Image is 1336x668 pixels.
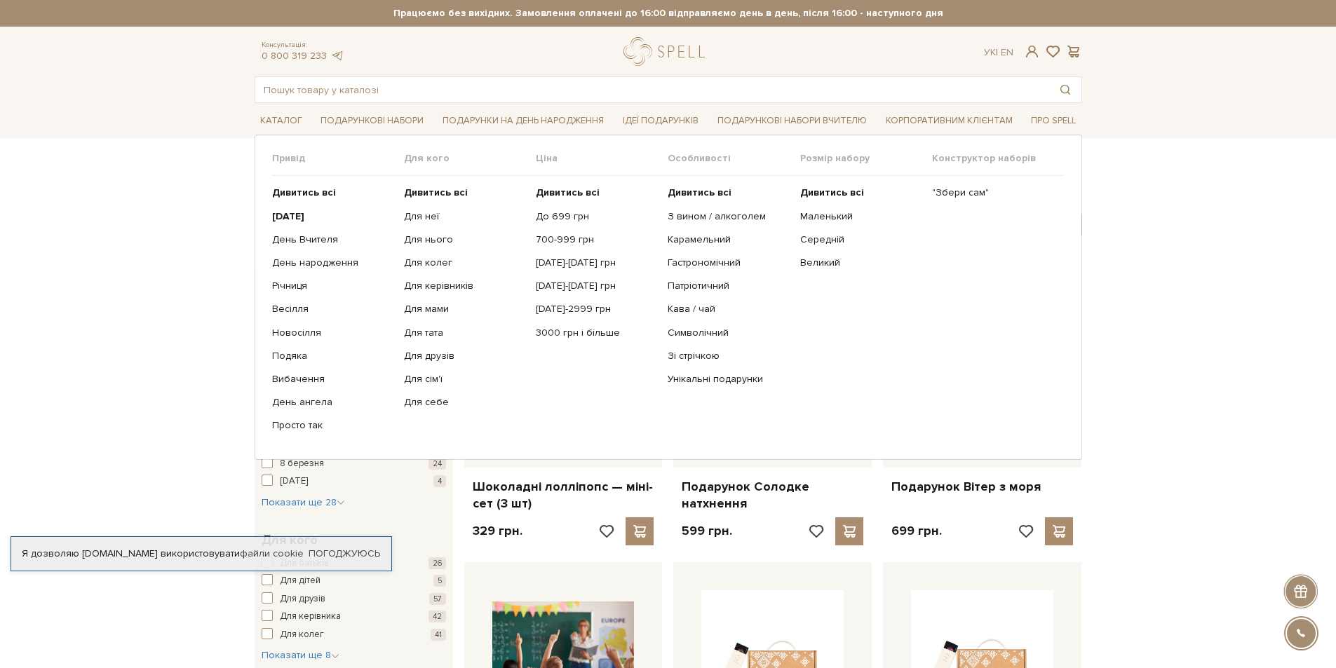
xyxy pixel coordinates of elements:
span: 26 [429,557,446,569]
a: Новосілля [272,327,393,339]
p: 699 грн. [891,523,942,539]
button: Для колег 41 [262,628,446,642]
a: 0 800 319 233 [262,50,327,62]
span: | [996,46,998,58]
a: Погоджуюсь [309,547,380,560]
button: Показати ще 8 [262,648,339,662]
a: Для друзів [404,350,525,362]
a: Просто так [272,419,393,432]
a: Подарунок Вітер з моря [891,479,1073,495]
a: Дивитись всі [404,186,525,199]
span: Для друзів [280,592,325,606]
a: Подарунок Солодке натхнення [682,479,863,512]
a: "Збери сам" [932,186,1053,199]
a: Корпоративним клієнтам [880,110,1018,132]
a: [DATE]-[DATE] грн [536,280,657,292]
a: logo [623,37,711,66]
span: Привід [272,152,404,165]
span: Для керівника [280,610,341,624]
div: Ук [984,46,1013,59]
span: 42 [429,611,446,622]
a: En [1001,46,1013,58]
a: Вибачення [272,373,393,386]
a: Для сім'ї [404,373,525,386]
a: telegram [330,50,344,62]
div: Я дозволяю [DOMAIN_NAME] використовувати [11,547,391,560]
span: 41 [431,629,446,641]
span: 24 [429,458,446,470]
span: Розмір набору [800,152,932,165]
span: 57 [429,593,446,605]
span: 5 [433,575,446,587]
strong: Працюємо без вихідних. Замовлення оплачені до 16:00 відправляємо день в день, після 16:00 - насту... [255,7,1082,20]
b: Дивитись всі [668,186,731,198]
a: [DATE]-2999 грн [536,303,657,315]
a: Дивитись всі [536,186,657,199]
span: Для дітей [280,574,320,588]
span: Для кого [404,152,536,165]
a: Патріотичний [668,280,789,292]
a: файли cookie [240,547,304,559]
span: Показати ще 8 [262,649,339,661]
a: Гастрономічний [668,257,789,269]
a: Подяка [272,350,393,362]
a: З вином / алкоголем [668,210,789,223]
a: Подарункові набори Вчителю [712,109,872,132]
p: 599 грн. [682,523,732,539]
a: Для нього [404,233,525,246]
a: Карамельний [668,233,789,246]
span: Ціна [536,152,668,165]
b: Дивитись всі [536,186,600,198]
span: Показати ще 28 [262,496,345,508]
a: Символічний [668,327,789,339]
a: Подарункові набори [315,110,429,132]
a: [DATE] [272,210,393,223]
b: Дивитись всі [404,186,468,198]
a: Каталог [255,110,308,132]
a: Дивитись всі [668,186,789,199]
button: Для керівника 42 [262,610,446,624]
a: 700-999 грн [536,233,657,246]
a: Кава / чай [668,303,789,315]
a: Для керівників [404,280,525,292]
a: Річниця [272,280,393,292]
a: Для мами [404,303,525,315]
button: [DATE] 4 [262,475,446,489]
a: Весілля [272,303,393,315]
button: Показати ще 28 [262,496,345,510]
button: Для дітей 5 [262,574,446,588]
a: Зі стрічкою [668,350,789,362]
a: Подарунки на День народження [437,110,609,132]
a: 3000 грн і більше [536,327,657,339]
a: Для тата [404,327,525,339]
a: Маленький [800,210,922,223]
a: Про Spell [1025,110,1081,132]
a: До 699 грн [536,210,657,223]
input: Пошук товару у каталозі [255,77,1049,102]
a: Дивитись всі [800,186,922,199]
b: Дивитись всі [800,186,864,198]
button: Пошук товару у каталозі [1049,77,1081,102]
a: День Вчителя [272,233,393,246]
span: Для колег [280,628,324,642]
div: Каталог [255,135,1082,460]
button: Для друзів 57 [262,592,446,606]
a: День народження [272,257,393,269]
a: Дивитись всі [272,186,393,199]
a: Для себе [404,396,525,409]
a: День ангела [272,396,393,409]
p: 329 грн. [473,523,522,539]
b: Дивитись всі [272,186,336,198]
a: Ідеї подарунків [617,110,704,132]
button: 8 березня 24 [262,457,446,471]
a: Для неї [404,210,525,223]
a: [DATE]-[DATE] грн [536,257,657,269]
span: 8 березня [280,457,324,471]
span: Для кого [262,531,318,550]
b: [DATE] [272,210,304,222]
a: Для колег [404,257,525,269]
span: 4 [433,475,446,487]
span: Конструктор наборів [932,152,1064,165]
span: Особливості [668,152,799,165]
span: Консультація: [262,41,344,50]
